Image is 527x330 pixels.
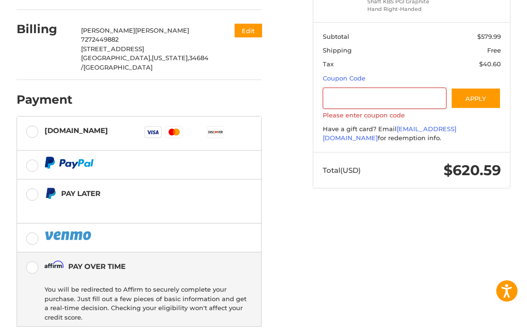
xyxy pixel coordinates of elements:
span: Subtotal [323,33,349,40]
span: $620.59 [444,161,501,179]
div: You will be redirected to Affirm to securely complete your purchase. Just fill out a few pieces o... [45,281,247,326]
li: Hand Right-Handed [367,5,454,13]
span: [STREET_ADDRESS] [81,45,144,53]
span: $40.60 [479,60,501,68]
span: [US_STATE], [152,54,189,62]
div: Have a gift card? Email for redemption info. [323,125,501,143]
img: PayPal icon [45,230,93,241]
span: 7272449882 [81,36,118,43]
div: Pay Later [61,186,243,201]
span: [PERSON_NAME] [135,27,189,34]
h2: Payment [17,92,73,107]
img: PayPal icon [45,157,94,169]
div: Pay over time [68,259,126,274]
div: [DOMAIN_NAME] [45,123,108,138]
label: Please enter coupon code [323,111,501,119]
span: 34684 / [81,54,209,71]
span: $579.99 [477,33,501,40]
button: Edit [235,24,262,37]
iframe: PayPal Message 1 [45,203,243,212]
h2: Billing [17,22,72,36]
span: Tax [323,60,334,68]
span: Free [487,46,501,54]
span: [GEOGRAPHIC_DATA] [83,63,153,71]
img: Pay Later icon [45,187,56,199]
img: Affirm icon [45,260,64,272]
a: Coupon Code [323,74,365,82]
span: [PERSON_NAME] [81,27,135,34]
span: Shipping [323,46,352,54]
button: Apply [451,88,501,109]
span: Total (USD) [323,166,361,175]
input: Gift Certificate or Coupon Code [323,88,446,109]
span: [GEOGRAPHIC_DATA], [81,54,152,62]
